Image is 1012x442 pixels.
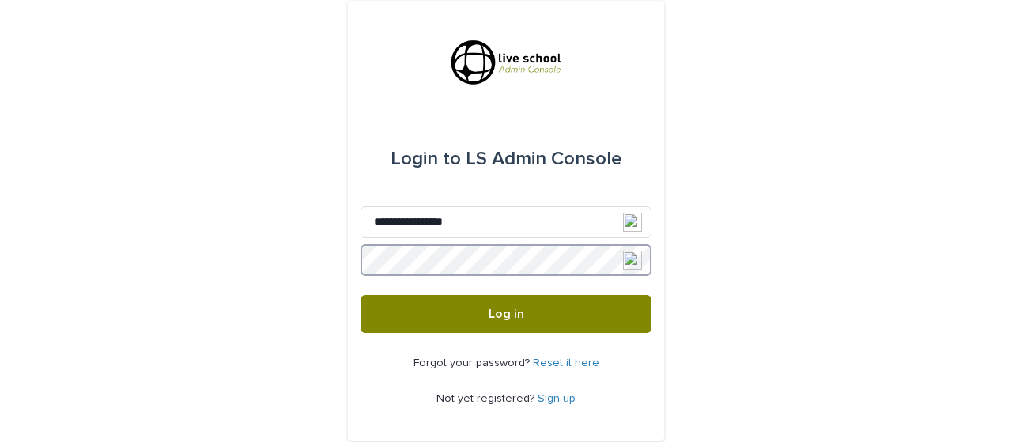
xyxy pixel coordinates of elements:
[538,393,576,404] a: Sign up
[436,393,538,404] span: Not yet registered?
[623,251,642,270] img: npw-badge-icon-locked.svg
[391,137,621,181] div: LS Admin Console
[361,295,651,333] button: Log in
[413,357,533,368] span: Forgot your password?
[489,308,524,320] span: Log in
[623,213,642,232] img: npw-badge-icon-locked.svg
[448,39,564,86] img: R9sz75l8Qv2hsNfpjweZ
[391,149,461,168] span: Login to
[533,357,599,368] a: Reset it here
